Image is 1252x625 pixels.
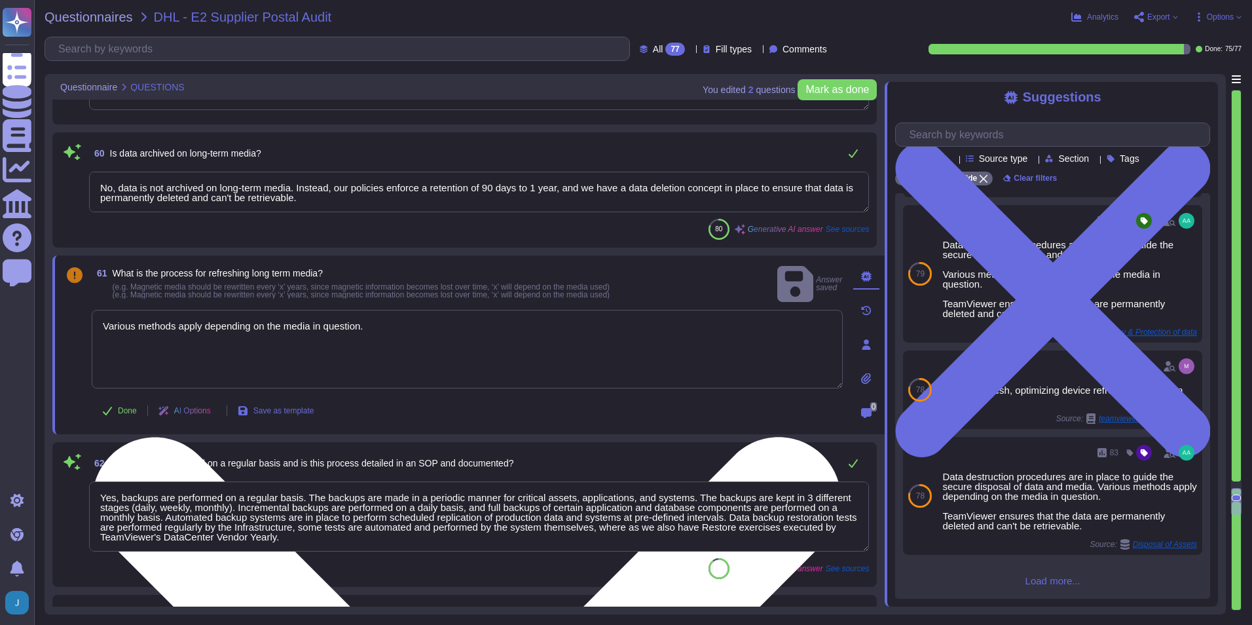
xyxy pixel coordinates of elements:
[716,45,752,54] span: Fill types
[665,43,684,56] div: 77
[1133,540,1197,548] span: Disposal of Assets
[1071,12,1118,22] button: Analytics
[942,472,1197,531] div: Data destruction procedures are in place to guide the secure disposal of data and media. Various ...
[703,85,795,94] span: You edited question s
[798,79,877,100] button: Mark as done
[895,576,1210,586] span: Load more...
[154,10,332,24] span: DHL - E2 Supplier Postal Audit
[110,148,261,159] span: Is data archived on long-term media?
[826,565,870,573] span: See sources
[916,492,925,500] span: 78
[45,10,133,24] span: Questionnaires
[113,282,610,299] span: (e.g. Magnetic media should be rewritten every ‘x’ years, since magnetic information becomes lost...
[113,268,323,278] span: What is the process for refreshing long term media?
[1087,13,1118,21] span: Analytics
[89,149,105,158] span: 60
[52,37,629,60] input: Search by keywords
[89,482,869,552] textarea: Yes, backups are performed on a regular basis. The backups are made in a periodic manner for crit...
[805,85,869,95] span: Mark as done
[1090,539,1197,550] span: Source:
[715,225,722,233] span: 80
[1179,358,1194,374] img: user
[777,263,843,305] span: Answer saved
[782,45,827,54] span: Comments
[60,83,117,92] span: Questionnaire
[130,83,184,92] span: QUESTIONS
[1205,46,1223,52] span: Done:
[748,225,823,233] span: Generative AI answer
[653,45,663,54] span: All
[1207,13,1234,21] span: Options
[3,588,38,617] button: user
[715,565,722,572] span: 88
[870,402,877,411] span: 0
[748,85,754,94] b: 2
[902,123,1209,146] input: Search by keywords
[92,310,843,388] textarea: Various methods apply depending on the media in question.
[92,269,107,278] span: 61
[89,172,869,212] textarea: No, data is not archived on long-term media. Instead, our policies enforce a retention of 90 days...
[5,591,29,615] img: user
[826,225,870,233] span: See sources
[1179,213,1194,229] img: user
[1179,445,1194,461] img: user
[916,386,925,394] span: 78
[916,270,925,278] span: 79
[1147,13,1170,21] span: Export
[89,459,105,468] span: 62
[1225,46,1242,52] span: 75 / 77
